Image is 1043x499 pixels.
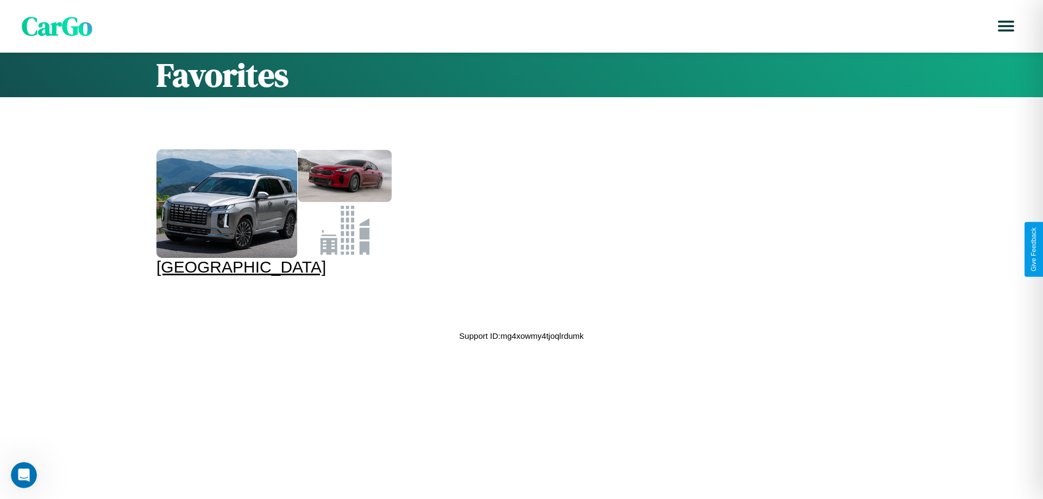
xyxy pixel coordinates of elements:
span: CarGo [22,8,92,44]
iframe: Intercom live chat [11,462,37,488]
div: [GEOGRAPHIC_DATA] [156,258,391,276]
p: Support ID: mg4xowmy4tjoqlrdumk [459,329,583,343]
div: Give Feedback [1030,228,1038,271]
button: Open menu [991,11,1021,41]
h1: Favorites [156,53,887,97]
